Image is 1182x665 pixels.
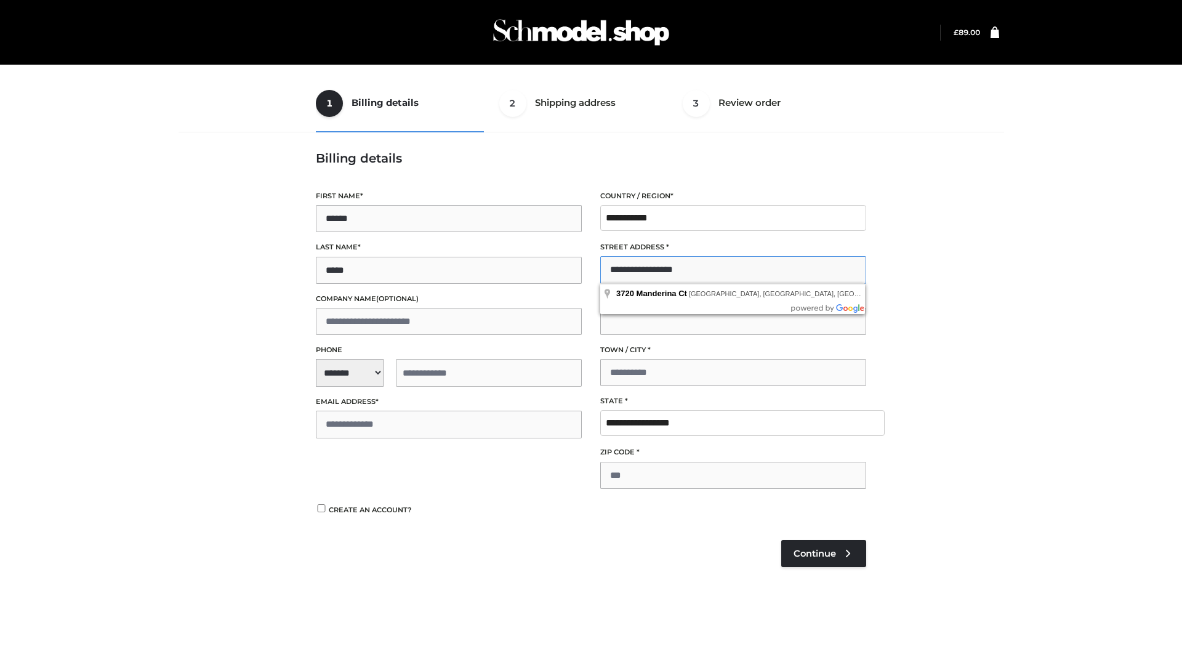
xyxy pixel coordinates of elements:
input: Create an account? [316,504,327,512]
span: [GEOGRAPHIC_DATA], [GEOGRAPHIC_DATA], [GEOGRAPHIC_DATA] [689,290,908,297]
label: Last name [316,241,582,253]
bdi: 89.00 [954,28,980,37]
a: Continue [781,540,866,567]
label: Country / Region [600,190,866,202]
label: Street address [600,241,866,253]
label: First name [316,190,582,202]
span: 3720 [616,289,634,298]
label: Phone [316,344,582,356]
label: Email address [316,396,582,408]
label: Town / City [600,344,866,356]
label: ZIP Code [600,446,866,458]
span: £ [954,28,959,37]
h3: Billing details [316,151,866,166]
span: Manderina Ct [637,289,687,298]
label: Company name [316,293,582,305]
span: Create an account? [329,506,412,514]
span: Continue [794,548,836,559]
img: Schmodel Admin 964 [489,8,673,57]
a: £89.00 [954,28,980,37]
label: State [600,395,866,407]
span: (optional) [376,294,419,303]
